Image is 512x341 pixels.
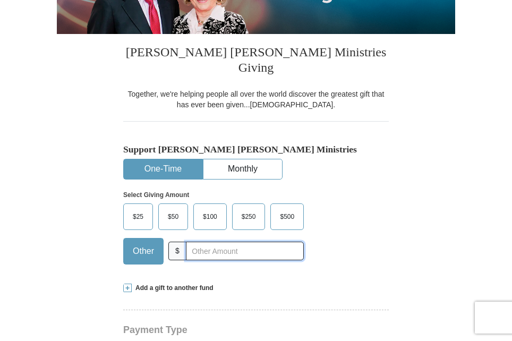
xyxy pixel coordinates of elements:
h4: Payment Type [123,326,389,334]
span: $250 [236,209,261,225]
span: $ [168,242,186,260]
h5: Support [PERSON_NAME] [PERSON_NAME] Ministries [123,144,389,155]
span: $25 [127,209,149,225]
div: Together, we're helping people all over the world discover the greatest gift that has ever been g... [123,89,389,110]
button: Monthly [203,159,282,179]
strong: Select Giving Amount [123,191,189,199]
span: $50 [163,209,184,225]
span: $500 [275,209,300,225]
span: Other [127,243,159,259]
span: Add a gift to another fund [132,284,214,293]
button: One-Time [124,159,202,179]
input: Other Amount [186,242,304,260]
span: $100 [198,209,223,225]
h3: [PERSON_NAME] [PERSON_NAME] Ministries Giving [123,34,389,89]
